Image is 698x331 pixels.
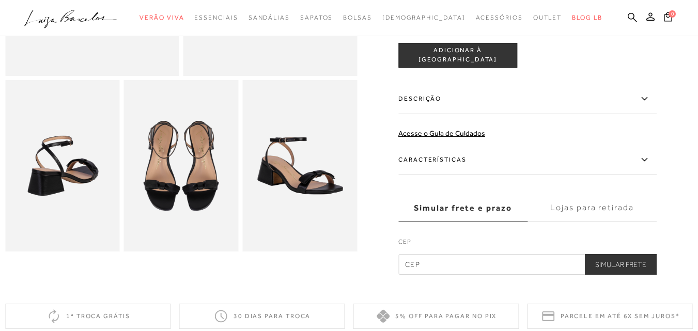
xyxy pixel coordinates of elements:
a: noSubCategoriesText [476,8,523,27]
label: Simular frete e prazo [398,194,528,222]
div: 5% off para pagar no PIX [353,304,519,329]
label: Descrição [398,84,657,114]
input: CEP [398,254,657,275]
a: noSubCategoriesText [382,8,466,27]
span: Sandálias [249,14,290,21]
div: Parcele em até 6x sem juros* [527,304,693,329]
img: image [242,80,357,252]
span: ADICIONAR À [GEOGRAPHIC_DATA] [399,46,517,64]
span: Acessórios [476,14,523,21]
button: Simular Frete [585,254,657,275]
a: noSubCategoriesText [533,8,562,27]
span: Essenciais [194,14,238,21]
span: Verão Viva [139,14,184,21]
label: Características [398,145,657,175]
span: BLOG LB [572,14,602,21]
button: ADICIONAR À [GEOGRAPHIC_DATA] [398,43,517,68]
a: Acesse o Guia de Cuidados [398,129,485,137]
img: image [5,80,120,252]
a: noSubCategoriesText [194,8,238,27]
a: BLOG LB [572,8,602,27]
label: Lojas para retirada [528,194,657,222]
span: Outlet [533,14,562,21]
div: 30 dias para troca [179,304,345,329]
a: noSubCategoriesText [249,8,290,27]
span: 0 [669,10,676,18]
a: noSubCategoriesText [300,8,333,27]
div: 1ª troca grátis [5,304,171,329]
a: noSubCategoriesText [139,8,184,27]
img: image [124,80,239,252]
button: 0 [661,11,675,25]
label: CEP [398,237,657,251]
span: Sapatos [300,14,333,21]
span: Bolsas [343,14,372,21]
span: [DEMOGRAPHIC_DATA] [382,14,466,21]
a: noSubCategoriesText [343,8,372,27]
